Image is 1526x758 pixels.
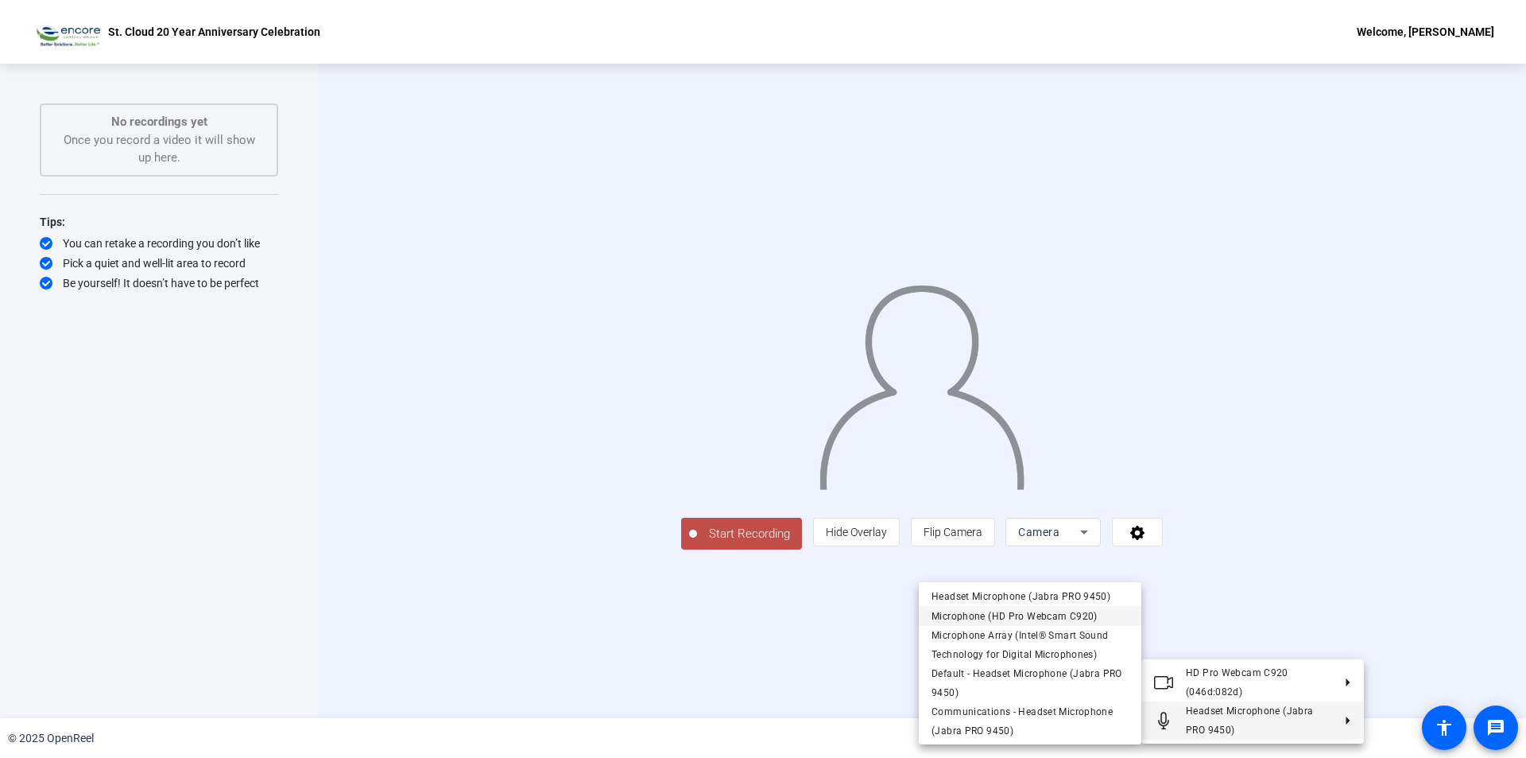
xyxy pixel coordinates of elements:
[931,610,1098,621] span: Microphone (HD Pro Webcam C920)
[931,630,1109,660] span: Microphone Array (Intel® Smart Sound Technology for Digital Microphones)
[931,668,1122,698] span: Default - Headset Microphone (Jabra PRO 9450)
[1186,706,1313,736] span: Headset Microphone (Jabra PRO 9450)
[1186,667,1288,698] span: HD Pro Webcam C920 (046d:082d)
[931,590,1110,601] span: Headset Microphone (Jabra PRO 9450)
[1154,673,1173,692] mat-icon: Video camera
[931,706,1113,737] span: Communications - Headset Microphone (Jabra PRO 9450)
[1154,711,1173,730] mat-icon: Microphone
